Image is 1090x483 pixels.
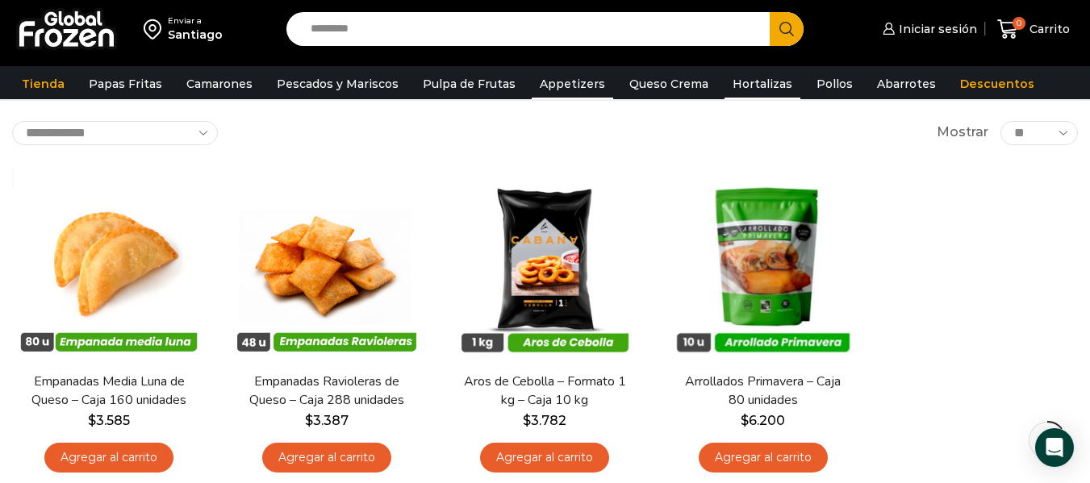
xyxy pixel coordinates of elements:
span: Carrito [1025,21,1070,37]
a: Papas Fritas [81,69,170,99]
a: Pollos [808,69,861,99]
bdi: 3.585 [88,413,130,428]
span: $ [741,413,749,428]
a: Pulpa de Frutas [415,69,524,99]
a: Agregar al carrito: “Aros de Cebolla - Formato 1 kg - Caja 10 kg” [480,443,609,473]
a: Agregar al carrito: “Empanadas Ravioleras de Queso - Caja 288 unidades” [262,443,391,473]
div: Open Intercom Messenger [1035,428,1074,467]
bdi: 3.387 [305,413,349,428]
bdi: 6.200 [741,413,785,428]
a: Hortalizas [725,69,800,99]
a: Abarrotes [869,69,944,99]
a: 0 Carrito [993,10,1074,48]
a: Empanadas Media Luna de Queso – Caja 160 unidades [22,373,196,410]
a: Agregar al carrito: “Empanadas Media Luna de Queso - Caja 160 unidades” [44,443,173,473]
a: Camarones [178,69,261,99]
span: Iniciar sesión [895,21,977,37]
span: 0 [1013,17,1025,30]
button: Search button [770,12,804,46]
bdi: 3.782 [523,413,566,428]
a: Appetizers [532,69,613,99]
div: Santiago [168,27,223,43]
span: Mostrar [937,123,988,142]
a: Queso Crema [621,69,716,99]
span: $ [523,413,531,428]
span: $ [305,413,313,428]
a: Agregar al carrito: “Arrollados Primavera - Caja 80 unidades” [699,443,828,473]
a: Tienda [14,69,73,99]
a: Descuentos [952,69,1042,99]
select: Pedido de la tienda [12,121,218,145]
a: Empanadas Ravioleras de Queso – Caja 288 unidades [240,373,414,410]
a: Aros de Cebolla – Formato 1 kg – Caja 10 kg [457,373,632,410]
div: Enviar a [168,15,223,27]
a: Pescados y Mariscos [269,69,407,99]
a: Iniciar sesión [879,13,977,45]
img: address-field-icon.svg [144,15,168,43]
a: Arrollados Primavera – Caja 80 unidades [676,373,850,410]
span: $ [88,413,96,428]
